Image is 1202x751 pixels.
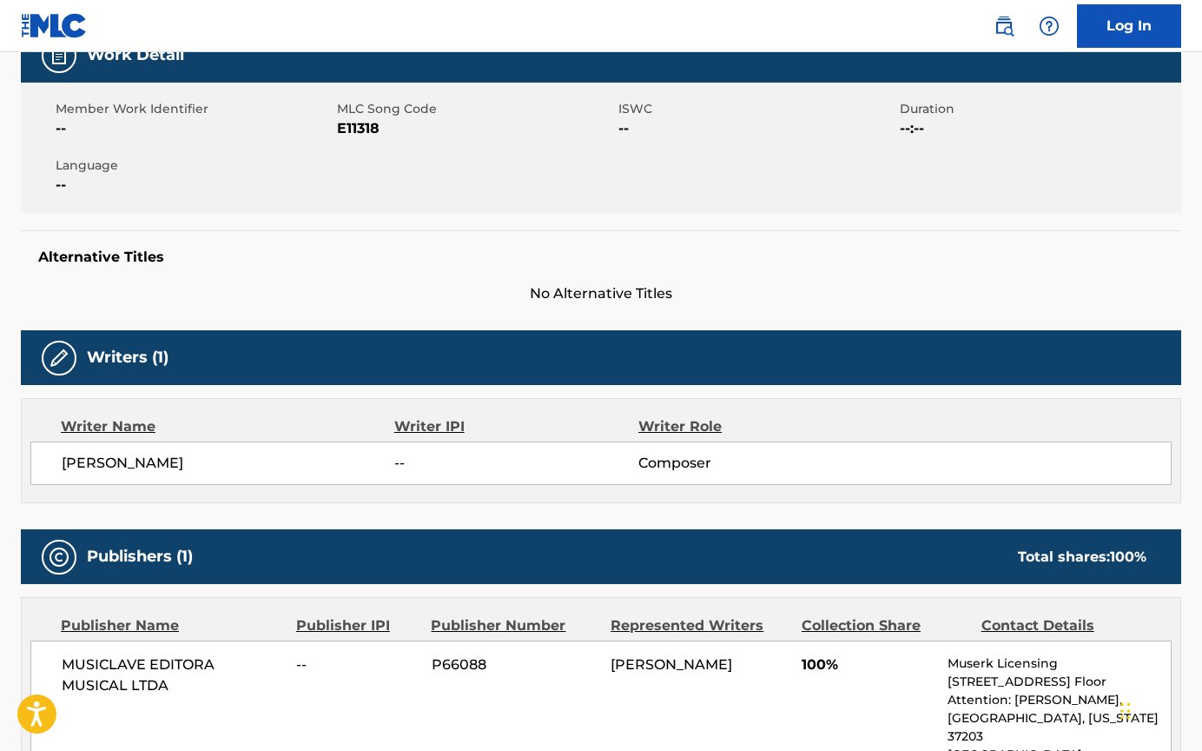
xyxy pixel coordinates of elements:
[638,416,861,437] div: Writer Role
[394,416,638,437] div: Writer IPI
[1039,16,1060,37] img: help
[948,709,1171,746] p: [GEOGRAPHIC_DATA], [US_STATE] 37203
[337,100,614,118] span: MLC Song Code
[900,100,1177,118] span: Duration
[49,348,69,369] img: Writers
[56,100,333,118] span: Member Work Identifier
[1120,685,1131,737] div: Drag
[56,118,333,139] span: --
[56,175,333,196] span: --
[394,453,638,474] span: --
[948,673,1171,709] p: [STREET_ADDRESS] Floor Attention: [PERSON_NAME],
[1018,547,1146,568] div: Total shares:
[611,615,789,636] div: Represented Writers
[62,655,283,696] span: MUSICLAVE EDITORA MUSICAL LTDA
[38,249,1164,266] h5: Alternative Titles
[21,13,88,38] img: MLC Logo
[49,547,69,568] img: Publishers
[21,283,1181,304] span: No Alternative Titles
[62,453,394,474] span: [PERSON_NAME]
[337,118,614,139] span: E11318
[1110,548,1146,565] span: 100 %
[1032,9,1067,43] div: Help
[87,547,193,567] h5: Publishers (1)
[432,655,598,675] span: P66088
[987,9,1021,43] a: Public Search
[87,348,168,368] h5: Writers (1)
[618,118,895,139] span: --
[1077,4,1181,48] a: Log In
[61,416,394,437] div: Writer Name
[49,45,69,66] img: Work Detail
[994,16,1014,37] img: search
[611,656,732,673] span: [PERSON_NAME]
[981,615,1148,636] div: Contact Details
[61,615,283,636] div: Publisher Name
[1115,668,1202,751] iframe: Chat Widget
[296,615,419,636] div: Publisher IPI
[56,156,333,175] span: Language
[900,118,1177,139] span: --:--
[638,453,860,474] span: Composer
[802,655,935,675] span: 100%
[431,615,598,636] div: Publisher Number
[87,45,184,65] h5: Work Detail
[802,615,968,636] div: Collection Share
[618,100,895,118] span: ISWC
[948,655,1171,673] p: Muserk Licensing
[296,655,418,675] span: --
